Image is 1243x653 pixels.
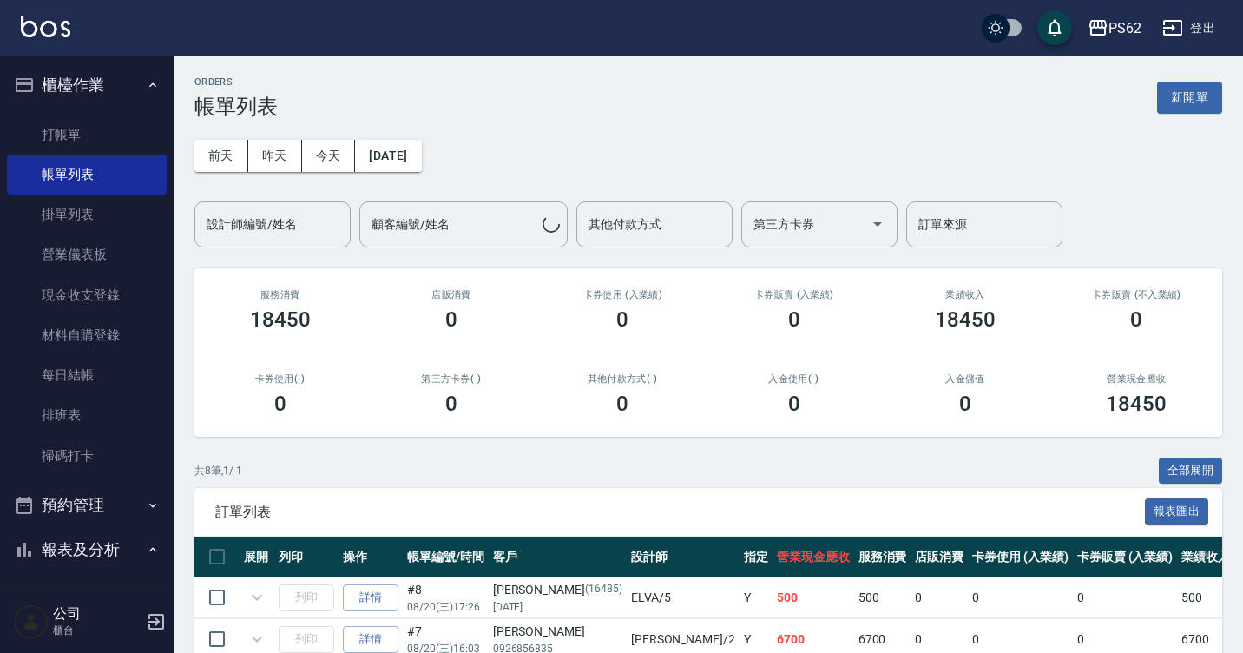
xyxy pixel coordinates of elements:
td: #8 [403,577,489,618]
td: 0 [968,577,1073,618]
p: [DATE] [493,599,622,615]
a: 營業儀表板 [7,234,167,274]
th: 業績收入 [1177,537,1234,577]
a: 帳單列表 [7,155,167,195]
p: 08/20 (三) 17:26 [407,599,484,615]
td: 500 [1177,577,1234,618]
button: PS62 [1081,10,1148,46]
h2: 營業現金應收 [1072,373,1201,385]
a: 打帳單 [7,115,167,155]
h2: 卡券使用(-) [215,373,345,385]
button: 今天 [302,140,356,172]
button: 登出 [1155,12,1222,44]
p: 櫃台 [53,623,141,638]
th: 卡券販賣 (入業績) [1073,537,1178,577]
h2: ORDERS [194,76,278,88]
h3: 0 [616,392,628,416]
a: 排班表 [7,395,167,435]
button: Open [864,210,891,238]
button: 報表匯出 [1145,498,1209,525]
a: 報表匯出 [1145,503,1209,519]
h2: 其他付款方式(-) [558,373,687,385]
h3: 0 [616,307,628,332]
h3: 0 [788,392,800,416]
h3: 0 [788,307,800,332]
h3: 0 [959,392,971,416]
button: [DATE] [355,140,421,172]
div: PS62 [1108,17,1141,39]
img: Person [14,604,49,639]
h3: 18450 [1106,392,1167,416]
td: Y [740,577,773,618]
button: 前天 [194,140,248,172]
button: save [1037,10,1072,45]
th: 展開 [240,537,274,577]
h2: 第三方卡券(-) [386,373,516,385]
button: 報表及分析 [7,527,167,572]
h3: 18450 [935,307,996,332]
th: 指定 [740,537,773,577]
td: 500 [773,577,854,618]
a: 詳情 [343,584,398,611]
th: 操作 [339,537,403,577]
td: 500 [854,577,911,618]
h2: 卡券販賣 (不入業績) [1072,289,1201,300]
h2: 卡券使用 (入業績) [558,289,687,300]
h3: 服務消費 [215,289,345,300]
button: 預約管理 [7,483,167,528]
th: 設計師 [627,537,740,577]
a: 掃碼打卡 [7,436,167,476]
td: 0 [911,577,968,618]
p: 共 8 筆, 1 / 1 [194,463,242,478]
div: [PERSON_NAME] [493,623,622,641]
a: 現金收支登錄 [7,275,167,315]
h3: 18450 [250,307,311,332]
th: 卡券使用 (入業績) [968,537,1073,577]
h3: 0 [445,307,457,332]
div: [PERSON_NAME] [493,581,622,599]
h2: 業績收入 [900,289,1029,300]
button: 櫃檯作業 [7,63,167,108]
h2: 入金儲值 [900,373,1029,385]
th: 帳單編號/時間 [403,537,489,577]
button: 全部展開 [1159,458,1223,485]
h3: 0 [445,392,457,416]
th: 客戶 [489,537,627,577]
button: 新開單 [1157,82,1222,114]
th: 服務消費 [854,537,911,577]
a: 材料自購登錄 [7,315,167,355]
h3: 0 [1130,307,1142,332]
a: 詳情 [343,626,398,653]
img: Logo [21,16,70,37]
th: 列印 [274,537,339,577]
h3: 帳單列表 [194,95,278,119]
span: 訂單列表 [215,504,1145,521]
a: 掛單列表 [7,195,167,234]
th: 營業現金應收 [773,537,854,577]
th: 店販消費 [911,537,968,577]
p: (16485) [585,581,622,599]
a: 新開單 [1157,89,1222,105]
h5: 公司 [53,605,141,623]
h2: 入金使用(-) [729,373,858,385]
h3: 0 [274,392,286,416]
td: 0 [1073,577,1178,618]
h2: 店販消費 [386,289,516,300]
a: 每日結帳 [7,355,167,395]
button: 昨天 [248,140,302,172]
td: ELVA /5 [627,577,740,618]
a: 報表目錄 [7,579,167,619]
h2: 卡券販賣 (入業績) [729,289,858,300]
